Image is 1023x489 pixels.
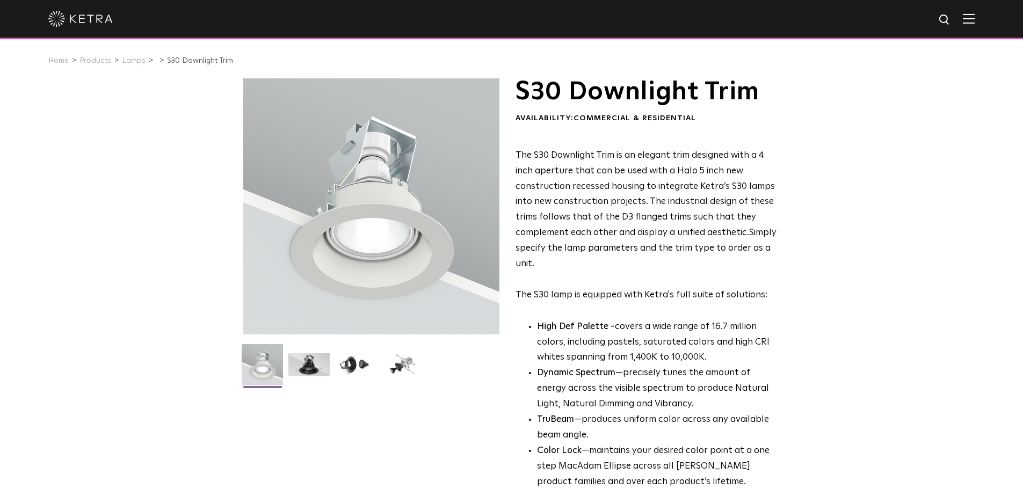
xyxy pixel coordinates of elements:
img: ketra-logo-2019-white [48,11,113,27]
a: Products [79,57,111,64]
li: —precisely tunes the amount of energy across the visible spectrum to produce Natural Light, Natur... [537,366,777,412]
img: search icon [938,13,952,27]
strong: High Def Palette - [537,322,615,331]
div: Availability: [516,113,777,124]
strong: Color Lock [537,446,582,455]
a: Lamps [122,57,146,64]
p: The S30 lamp is equipped with Ketra's full suite of solutions: [516,148,777,303]
h1: S30 Downlight Trim [516,78,777,105]
span: Simply specify the lamp parameters and the trim type to order as a unit.​ [516,228,777,268]
img: S30 Halo Downlight_Table Top_Black [335,353,376,384]
strong: Dynamic Spectrum [537,368,615,377]
a: Home [48,57,69,64]
strong: TruBeam [537,415,574,424]
img: S30-DownlightTrim-2021-Web-Square [242,344,283,393]
a: S30 Downlight Trim [167,57,233,64]
li: —produces uniform color across any available beam angle. [537,412,777,443]
img: Hamburger%20Nav.svg [963,13,975,24]
p: covers a wide range of 16.7 million colors, including pastels, saturated colors and high CRI whit... [537,319,777,366]
img: S30 Halo Downlight_Hero_Black_Gradient [288,353,330,384]
span: Commercial & Residential [574,114,696,122]
span: The S30 Downlight Trim is an elegant trim designed with a 4 inch aperture that can be used with a... [516,151,775,237]
img: S30 Halo Downlight_Exploded_Black [382,353,423,384]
